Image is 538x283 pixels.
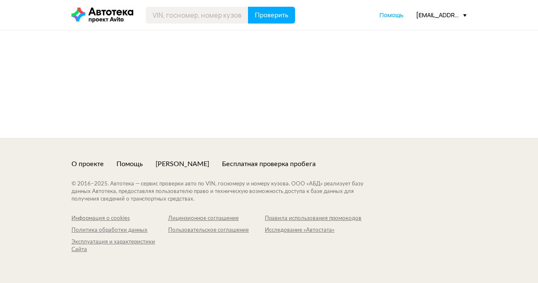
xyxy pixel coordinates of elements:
[71,180,380,203] div: © 2016– 2025 . Автотека — сервис проверки авто по VIN, госномеру и номеру кузова. ООО «АБД» реали...
[71,159,104,169] a: О проекте
[416,11,467,19] div: [EMAIL_ADDRESS][DOMAIN_NAME]
[265,227,361,234] a: Исследование «Автостата»
[255,12,288,19] span: Проверить
[248,7,295,24] button: Проверить
[168,227,265,234] a: Пользовательское соглашение
[116,159,143,169] a: Помощь
[71,215,168,222] a: Информация о cookies
[222,159,316,169] a: Бесплатная проверка пробега
[168,215,265,222] a: Лицензионное соглашение
[265,215,361,222] a: Правила использования промокодов
[71,227,168,234] a: Политика обработки данных
[380,11,403,19] a: Помощь
[146,7,248,24] input: VIN, госномер, номер кузова
[156,159,209,169] a: [PERSON_NAME]
[71,238,168,254] a: Эксплуатация и характеристики Сайта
